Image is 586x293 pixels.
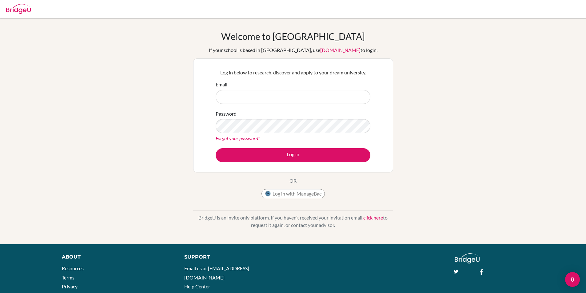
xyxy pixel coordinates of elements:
[320,47,361,53] a: [DOMAIN_NAME]
[216,135,260,141] a: Forgot your password?
[216,148,370,162] button: Log in
[193,214,393,229] p: BridgeU is an invite only platform. If you haven’t received your invitation email, to request it ...
[216,110,237,117] label: Password
[216,69,370,76] p: Log in below to research, discover and apply to your dream university.
[455,253,480,263] img: logo_white@2x-f4f0deed5e89b7ecb1c2cc34c3e3d731f90f0f143d5ea2071677605dd97b5244.png
[62,253,170,261] div: About
[221,31,365,42] h1: Welcome to [GEOGRAPHIC_DATA]
[62,275,74,280] a: Terms
[289,177,297,184] p: OR
[6,4,31,14] img: Bridge-U
[62,265,84,271] a: Resources
[184,253,286,261] div: Support
[565,272,580,287] div: Open Intercom Messenger
[184,283,210,289] a: Help Center
[363,215,383,220] a: click here
[209,46,377,54] div: If your school is based in [GEOGRAPHIC_DATA], use to login.
[62,283,78,289] a: Privacy
[261,189,325,198] button: Log in with ManageBac
[216,81,227,88] label: Email
[184,265,249,280] a: Email us at [EMAIL_ADDRESS][DOMAIN_NAME]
